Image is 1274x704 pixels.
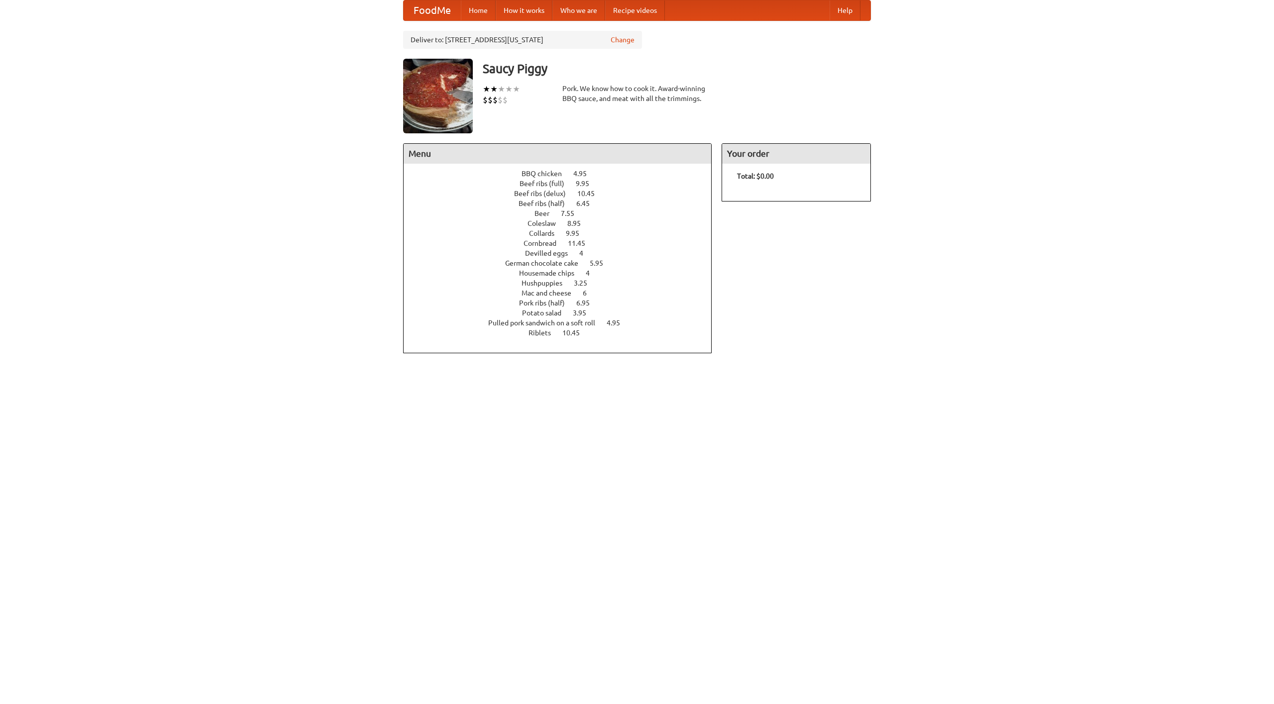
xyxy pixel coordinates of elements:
a: German chocolate cake 5.95 [505,259,622,267]
span: Pulled pork sandwich on a soft roll [488,319,605,327]
span: 9.95 [576,180,599,188]
li: ★ [513,84,520,95]
a: BBQ chicken 4.95 [522,170,605,178]
a: Change [611,35,635,45]
li: ★ [490,84,498,95]
a: FoodMe [404,0,461,20]
span: 10.45 [562,329,590,337]
span: 6.45 [576,200,600,207]
h4: Your order [722,144,870,164]
b: Total: $0.00 [737,172,774,180]
span: 4 [579,249,593,257]
span: 8.95 [567,219,591,227]
span: BBQ chicken [522,170,572,178]
span: 6 [583,289,597,297]
span: 4.95 [607,319,630,327]
span: 6.95 [576,299,600,307]
span: Collards [529,229,564,237]
a: Beer 7.55 [534,209,593,217]
li: $ [498,95,503,105]
a: Hushpuppies 3.25 [522,279,606,287]
span: 3.95 [573,309,596,317]
li: $ [503,95,508,105]
a: How it works [496,0,552,20]
span: 4.95 [573,170,597,178]
div: Pork. We know how to cook it. Award-winning BBQ sauce, and meat with all the trimmings. [562,84,712,103]
li: $ [488,95,493,105]
li: $ [483,95,488,105]
span: Beef ribs (half) [519,200,575,207]
span: 9.95 [566,229,589,237]
span: Beer [534,209,559,217]
span: Hushpuppies [522,279,572,287]
a: Mac and cheese 6 [522,289,605,297]
a: Beef ribs (delux) 10.45 [514,190,613,198]
span: 10.45 [577,190,605,198]
span: 3.25 [574,279,597,287]
span: Housemade chips [519,269,584,277]
span: Coleslaw [528,219,566,227]
li: ★ [498,84,505,95]
span: Pork ribs (half) [519,299,575,307]
span: Cornbread [524,239,566,247]
a: Who we are [552,0,605,20]
div: Deliver to: [STREET_ADDRESS][US_STATE] [403,31,642,49]
span: Riblets [529,329,561,337]
img: angular.jpg [403,59,473,133]
span: 7.55 [561,209,584,217]
a: Potato salad 3.95 [522,309,605,317]
a: Beef ribs (half) 6.45 [519,200,608,207]
li: ★ [505,84,513,95]
span: Beef ribs (delux) [514,190,576,198]
a: Pork ribs (half) 6.95 [519,299,608,307]
h4: Menu [404,144,711,164]
a: Cornbread 11.45 [524,239,604,247]
span: 11.45 [568,239,595,247]
span: 4 [586,269,600,277]
a: Housemade chips 4 [519,269,608,277]
a: Home [461,0,496,20]
a: Coleslaw 8.95 [528,219,599,227]
a: Recipe videos [605,0,665,20]
li: $ [493,95,498,105]
li: ★ [483,84,490,95]
a: Devilled eggs 4 [525,249,602,257]
span: German chocolate cake [505,259,588,267]
a: Beef ribs (full) 9.95 [520,180,608,188]
span: 5.95 [590,259,613,267]
a: Riblets 10.45 [529,329,598,337]
a: Pulled pork sandwich on a soft roll 4.95 [488,319,638,327]
a: Help [830,0,860,20]
span: Mac and cheese [522,289,581,297]
span: Potato salad [522,309,571,317]
a: Collards 9.95 [529,229,598,237]
span: Beef ribs (full) [520,180,574,188]
span: Devilled eggs [525,249,578,257]
h3: Saucy Piggy [483,59,871,79]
